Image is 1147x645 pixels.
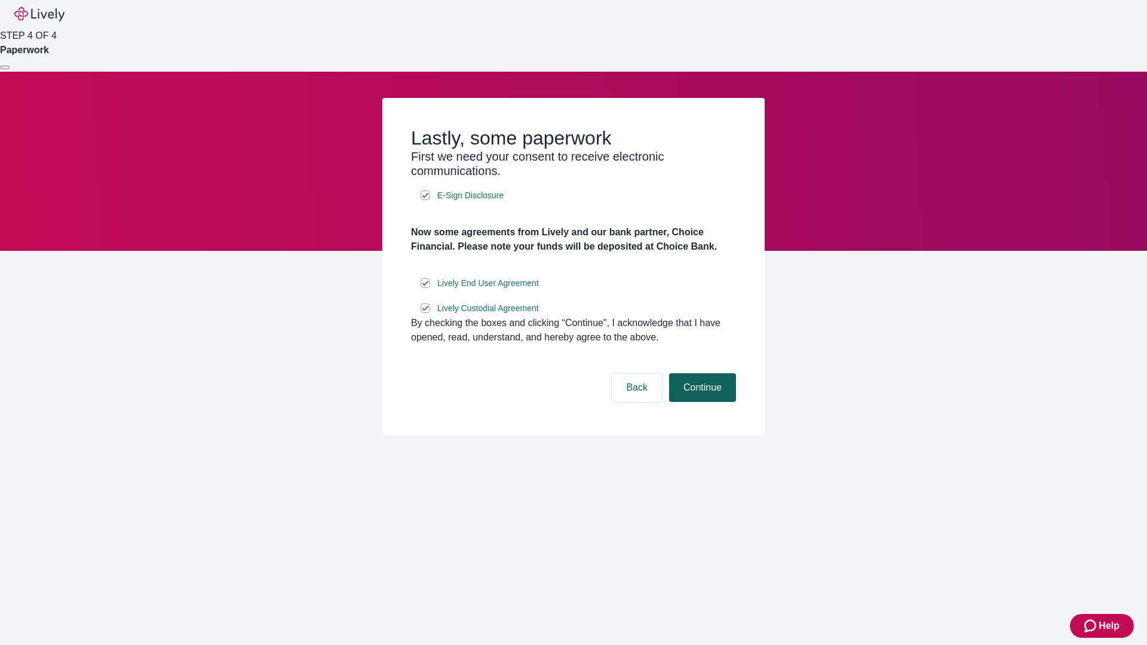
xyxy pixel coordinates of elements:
img: Lively [14,7,65,21]
a: e-sign disclosure document [435,188,506,203]
a: e-sign disclosure document [435,276,541,291]
span: Lively End User Agreement [437,277,539,290]
h3: First we need your consent to receive electronic communications. [411,149,736,178]
span: Lively Custodial Agreement [437,302,539,315]
h4: Now some agreements from Lively and our bank partner, Choice Financial. Please note your funds wi... [411,225,736,254]
span: Help [1099,619,1120,633]
a: e-sign disclosure document [435,301,541,316]
span: E-Sign Disclosure [437,189,504,202]
button: Back [612,373,662,402]
h2: Lastly, some paperwork [411,127,736,149]
svg: Zendesk support icon [1084,619,1099,633]
div: By checking the boxes and clicking “Continue", I acknowledge that I have opened, read, understand... [411,316,736,345]
button: Zendesk support iconHelp [1070,614,1134,638]
button: Continue [669,373,736,402]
